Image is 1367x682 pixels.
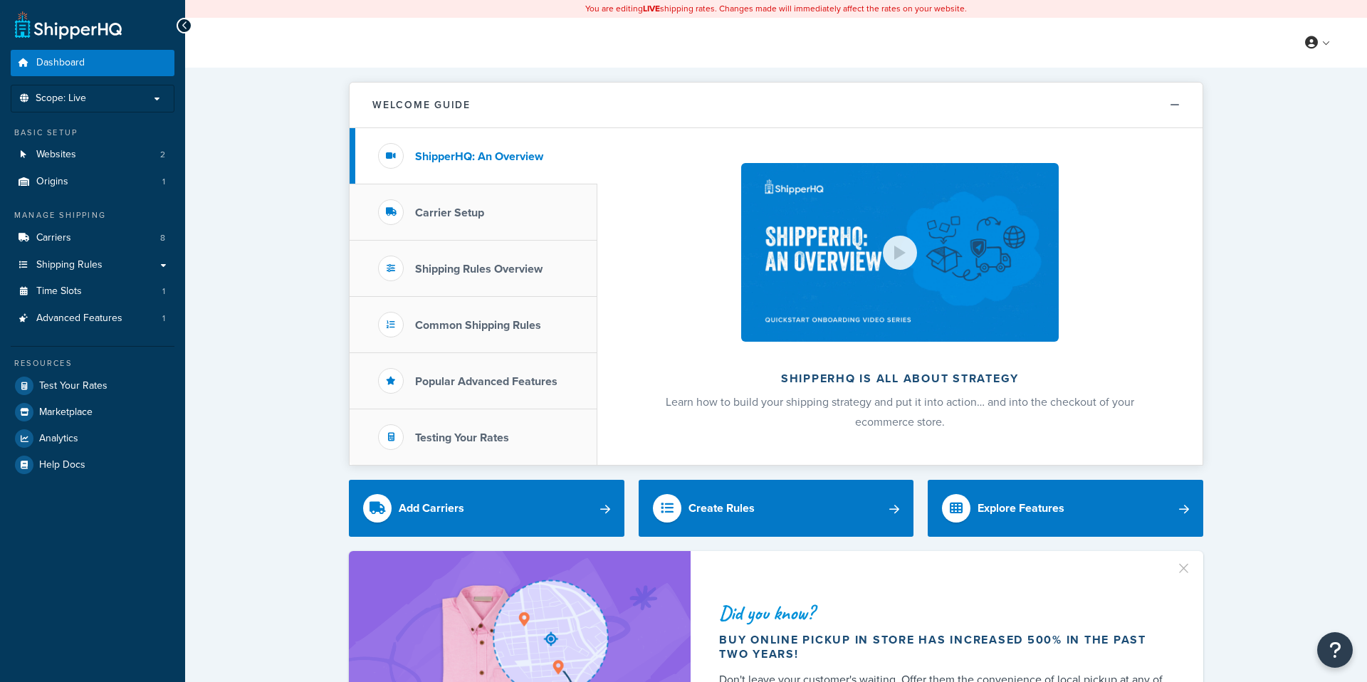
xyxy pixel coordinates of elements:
span: Marketplace [39,406,93,419]
span: Test Your Rates [39,380,108,392]
span: 1 [162,313,165,325]
a: Advanced Features1 [11,305,174,332]
div: Basic Setup [11,127,174,139]
li: Advanced Features [11,305,174,332]
div: Create Rules [688,498,755,518]
span: Carriers [36,232,71,244]
span: 8 [160,232,165,244]
button: Open Resource Center [1317,632,1353,668]
a: Marketplace [11,399,174,425]
a: Add Carriers [349,480,624,537]
span: Learn how to build your shipping strategy and put it into action… and into the checkout of your e... [666,394,1134,430]
h3: Carrier Setup [415,206,484,219]
a: Shipping Rules [11,252,174,278]
a: Create Rules [639,480,914,537]
span: Scope: Live [36,93,86,105]
span: Origins [36,176,68,188]
b: LIVE [643,2,660,15]
span: 1 [162,176,165,188]
li: Websites [11,142,174,168]
a: Carriers8 [11,225,174,251]
h3: Popular Advanced Features [415,375,557,388]
div: Resources [11,357,174,369]
img: ShipperHQ is all about strategy [741,163,1059,342]
div: Did you know? [719,603,1169,623]
h3: Common Shipping Rules [415,319,541,332]
div: Explore Features [978,498,1064,518]
h2: ShipperHQ is all about strategy [635,372,1165,385]
div: Buy online pickup in store has increased 500% in the past two years! [719,633,1169,661]
a: Websites2 [11,142,174,168]
h2: Welcome Guide [372,100,471,110]
h3: Testing Your Rates [415,431,509,444]
li: Time Slots [11,278,174,305]
span: Time Slots [36,285,82,298]
span: Help Docs [39,459,85,471]
div: Manage Shipping [11,209,174,221]
div: Add Carriers [399,498,464,518]
span: 2 [160,149,165,161]
h3: ShipperHQ: An Overview [415,150,543,163]
button: Welcome Guide [350,83,1203,128]
span: 1 [162,285,165,298]
span: Analytics [39,433,78,445]
a: Analytics [11,426,174,451]
li: Origins [11,169,174,195]
a: Help Docs [11,452,174,478]
a: Test Your Rates [11,373,174,399]
span: Websites [36,149,76,161]
a: Explore Features [928,480,1203,537]
a: Time Slots1 [11,278,174,305]
span: Dashboard [36,57,85,69]
span: Advanced Features [36,313,122,325]
a: Origins1 [11,169,174,195]
h3: Shipping Rules Overview [415,263,543,276]
a: Dashboard [11,50,174,76]
span: Shipping Rules [36,259,103,271]
li: Carriers [11,225,174,251]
